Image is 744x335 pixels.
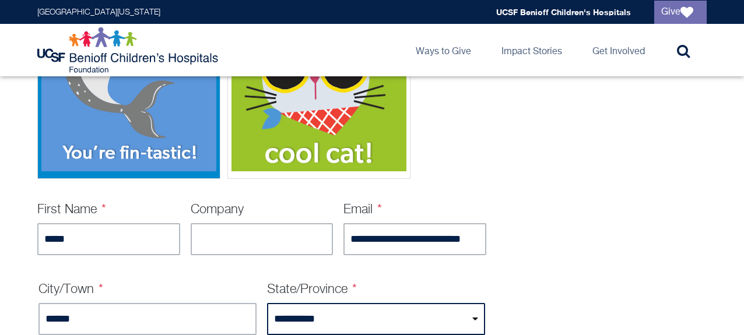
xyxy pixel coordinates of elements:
a: [GEOGRAPHIC_DATA][US_STATE] [37,8,160,16]
label: State/Province [267,283,357,296]
a: Get Involved [583,24,654,76]
label: Company [191,203,244,216]
a: UCSF Benioff Children's Hospitals [496,7,631,17]
img: Logo for UCSF Benioff Children's Hospitals Foundation [37,27,221,73]
a: Give [654,1,707,24]
label: City/Town [38,283,103,296]
label: Email [343,203,382,216]
a: Impact Stories [492,24,571,76]
label: First Name [37,203,106,216]
a: Ways to Give [406,24,480,76]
